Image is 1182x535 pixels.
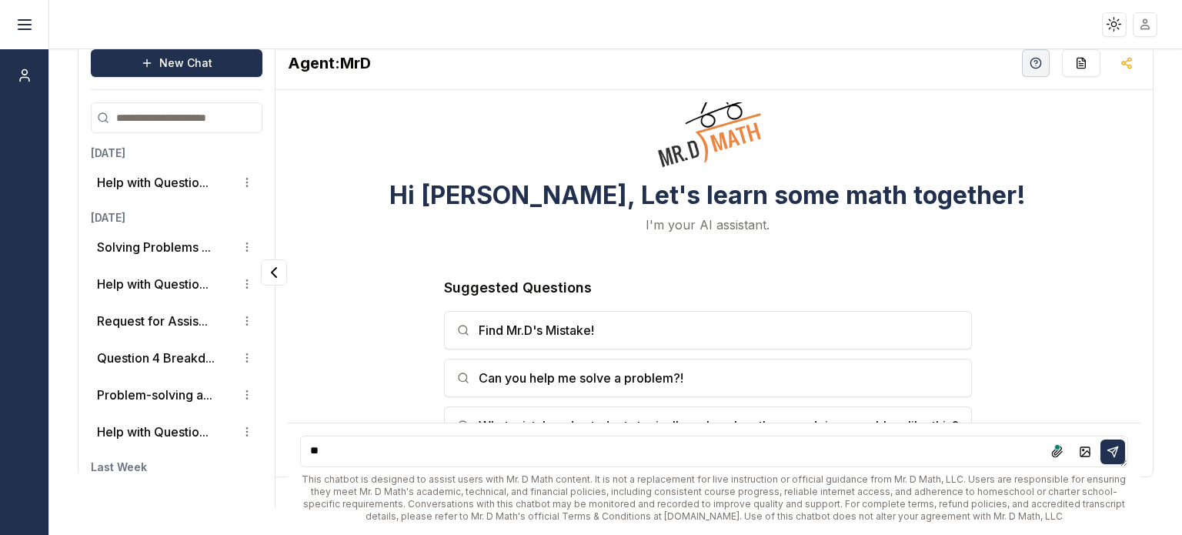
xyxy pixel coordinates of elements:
button: Conversation options [238,386,256,404]
button: Conversation options [238,423,256,441]
h3: [DATE] [91,210,262,226]
button: Help Videos [1022,49,1050,77]
button: Problem-solving a... [97,386,212,404]
button: Solving Problems ... [97,238,211,256]
button: Collapse panel [261,259,287,286]
button: Conversation options [238,312,256,330]
h3: Suggested Questions [444,277,972,299]
h3: [DATE] [91,145,262,161]
button: Re-Fill Questions [1062,49,1100,77]
textarea: To enrich screen reader interactions, please activate Accessibility in Grammarly extension settings [300,436,1129,467]
button: Find Mr.D's Mistake! [444,311,972,349]
button: Help with Questio... [97,423,209,441]
p: I'm your AI assistant. [646,216,770,234]
div: This chatbot is designed to assist users with Mr. D Math content. It is not a replacement for liv... [300,473,1129,523]
button: Conversation options [238,349,256,367]
button: Help with Questio... [97,173,209,192]
h3: Hi [PERSON_NAME], Let's learn some math together! [389,182,1026,209]
h3: Last Week [91,460,262,475]
button: Help with Questio... [97,275,209,293]
button: Conversation options [238,238,256,256]
button: Conversation options [238,275,256,293]
button: Question 4 Breakd... [97,349,215,367]
button: Can you help me solve a problem?! [444,359,972,397]
img: placeholder-user.jpg [1134,13,1157,35]
button: Request for Assis... [97,312,208,330]
h2: MrD [288,52,371,74]
button: New Chat [91,49,262,77]
button: Conversation options [238,173,256,192]
button: What mistakes do students typically make when they are doing a problem like this? [444,406,972,445]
